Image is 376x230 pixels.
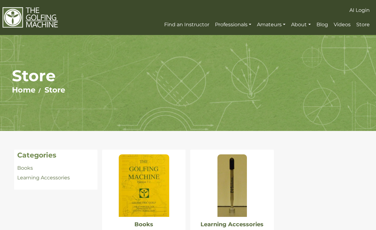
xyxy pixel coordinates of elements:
[17,165,33,171] a: Books
[134,221,153,228] a: Books
[334,22,351,27] span: Videos
[290,19,312,30] a: About
[315,19,330,30] a: Blog
[12,85,35,94] a: Home
[356,22,370,27] span: Store
[316,22,328,27] span: Blog
[201,221,264,228] a: Learning Accessories
[44,85,65,94] a: Store
[355,19,371,30] a: Store
[213,19,253,30] a: Professionals
[17,175,70,181] a: Learning Accessories
[349,7,370,13] span: AI Login
[255,19,287,30] a: Amateurs
[3,7,58,28] img: The Golfing Machine
[348,5,371,16] a: AI Login
[332,19,352,30] a: Videos
[17,151,94,159] h4: Categories
[164,22,209,27] span: Find an Instructor
[163,19,211,30] a: Find an Instructor
[12,66,364,85] h1: Store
